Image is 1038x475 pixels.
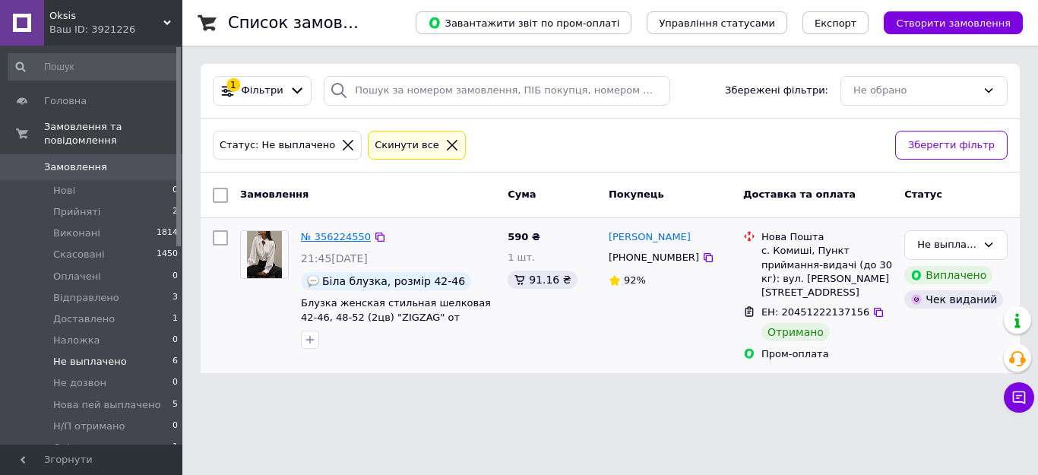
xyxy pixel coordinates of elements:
[53,291,119,305] span: Відправлено
[659,17,775,29] span: Управління статусами
[609,230,691,245] a: [PERSON_NAME]
[301,297,491,337] a: Блузка женская стильная шелковая 42-46, 48-52 (2цв) "ZIGZAG" от производителя
[917,237,976,253] div: Не выплачено
[815,17,857,29] span: Експорт
[226,78,240,92] div: 1
[172,270,178,283] span: 0
[853,83,976,99] div: Не обрано
[301,231,371,242] a: № 356224550
[895,131,1008,160] button: Зберегти фільтр
[53,248,105,261] span: Скасовані
[908,138,995,154] span: Зберегти фільтр
[884,11,1023,34] button: Створити замовлення
[1004,382,1034,413] button: Чат з покупцем
[416,11,631,34] button: Завантажити звіт по пром-оплаті
[508,252,535,263] span: 1 шт.
[172,291,178,305] span: 3
[904,188,942,200] span: Статус
[172,205,178,219] span: 2
[428,16,619,30] span: Завантажити звіт по пром-оплаті
[372,138,442,154] div: Cкинути все
[53,312,115,326] span: Доставлено
[172,441,178,454] span: 1
[44,160,107,174] span: Замовлення
[624,274,646,286] span: 92%
[53,270,101,283] span: Оплачені
[508,188,536,200] span: Cума
[53,205,100,219] span: Прийняті
[896,17,1011,29] span: Створити замовлення
[49,23,182,36] div: Ваш ID: 3921226
[324,76,670,106] input: Пошук за номером замовлення, ПІБ покупця, номером телефону, Email, номером накладної
[157,248,178,261] span: 1450
[53,420,125,433] span: Н/П отримано
[53,334,100,347] span: Наложка
[761,323,830,341] div: Отримано
[44,120,182,147] span: Замовлення та повідомлення
[508,231,540,242] span: 590 ₴
[53,184,75,198] span: Нові
[647,11,787,34] button: Управління статусами
[228,14,382,32] h1: Список замовлень
[157,226,178,240] span: 1814
[53,226,100,240] span: Виконані
[53,441,156,454] span: Очікуємо на оплату
[172,312,178,326] span: 1
[869,17,1023,28] a: Створити замовлення
[242,84,283,98] span: Фільтри
[240,188,309,200] span: Замовлення
[172,355,178,369] span: 6
[172,184,178,198] span: 0
[606,248,702,268] div: [PHONE_NUMBER]
[609,188,664,200] span: Покупець
[761,244,892,299] div: с. Комиші, Пункт приймання-видачі (до 30 кг): вул. [PERSON_NAME][STREET_ADDRESS]
[172,398,178,412] span: 5
[904,266,992,284] div: Виплачено
[53,376,106,390] span: Не дозвон
[172,420,178,433] span: 0
[301,252,368,264] span: 21:45[DATE]
[904,290,1003,309] div: Чек виданий
[49,9,163,23] span: Oksis
[743,188,856,200] span: Доставка та оплата
[307,275,319,287] img: :speech_balloon:
[217,138,338,154] div: Статус: Не выплачено
[172,334,178,347] span: 0
[53,355,127,369] span: Не выплачено
[761,347,892,361] div: Пром-оплата
[725,84,828,98] span: Збережені фільтри:
[508,271,577,289] div: 91.16 ₴
[247,231,283,278] img: Фото товару
[240,230,289,279] a: Фото товару
[172,376,178,390] span: 0
[761,230,892,244] div: Нова Пошта
[802,11,869,34] button: Експорт
[761,306,869,318] span: ЕН: 20451222137156
[322,275,465,287] span: Біла блузка, розмір 42-46
[8,53,179,81] input: Пошук
[44,94,87,108] span: Головна
[53,398,160,412] span: Нова пей выплачено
